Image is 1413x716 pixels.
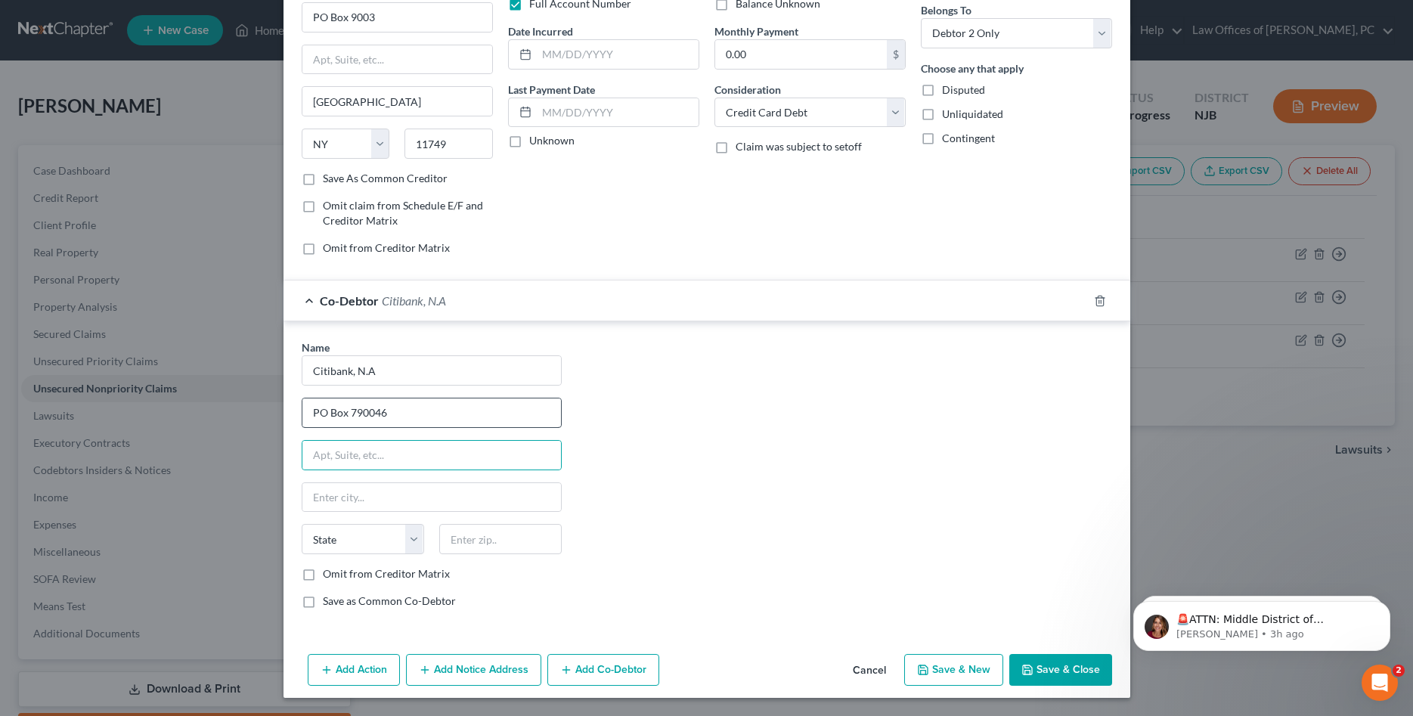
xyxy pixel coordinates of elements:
[736,140,862,153] span: Claim was subject to setoff
[942,132,995,144] span: Contingent
[439,524,562,554] input: Enter zip..
[942,83,985,96] span: Disputed
[302,483,561,512] input: Enter city...
[529,133,575,148] label: Unknown
[942,107,1003,120] span: Unliquidated
[302,45,492,74] input: Apt, Suite, etc...
[921,4,971,17] span: Belongs To
[302,398,561,427] input: Enter address...
[887,40,905,69] div: $
[404,129,493,159] input: Enter zip...
[715,40,887,69] input: 0.00
[921,60,1024,76] label: Choose any that apply
[302,87,492,116] input: Enter city...
[302,3,492,32] input: Enter address...
[323,594,456,609] label: Save as Common Co-Debtor
[320,293,379,308] span: Co-Debtor
[508,82,595,98] label: Last Payment Date
[1393,665,1405,677] span: 2
[302,441,561,470] input: Apt, Suite, etc...
[406,654,541,686] button: Add Notice Address
[904,654,1003,686] button: Save & New
[1362,665,1398,701] iframe: Intercom live chat
[323,241,450,254] span: Omit from Creditor Matrix
[323,199,483,227] span: Omit claim from Schedule E/F and Creditor Matrix
[382,293,446,308] span: Citibank, N.A
[302,356,561,385] input: Enter name...
[537,40,699,69] input: MM/DD/YYYY
[508,23,573,39] label: Date Incurred
[1009,654,1112,686] button: Save & Close
[1111,569,1413,675] iframe: Intercom notifications message
[714,82,781,98] label: Consideration
[308,654,400,686] button: Add Action
[302,341,330,354] span: Name
[323,566,450,581] label: Omit from Creditor Matrix
[714,23,798,39] label: Monthly Payment
[323,171,448,186] label: Save As Common Creditor
[547,654,659,686] button: Add Co-Debtor
[841,656,898,686] button: Cancel
[537,98,699,127] input: MM/DD/YYYY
